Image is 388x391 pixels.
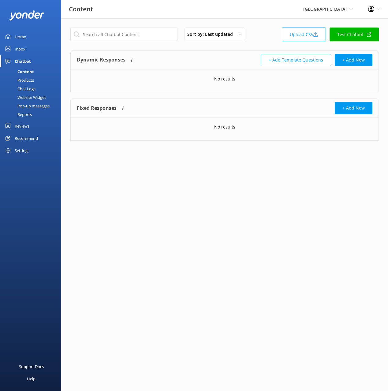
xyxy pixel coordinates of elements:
[4,84,61,93] a: Chat Logs
[69,4,93,14] h3: Content
[15,132,38,144] div: Recommend
[261,54,331,66] button: + Add Template Questions
[70,28,177,41] input: Search all Chatbot Content
[19,360,44,373] div: Support Docs
[4,102,50,110] div: Pop-up messages
[214,76,235,82] p: No results
[335,54,372,66] button: + Add New
[4,67,61,76] a: Content
[214,124,235,130] p: No results
[4,84,35,93] div: Chat Logs
[15,120,29,132] div: Reviews
[27,373,35,385] div: Help
[4,110,61,119] a: Reports
[282,28,326,41] a: Upload CSV
[4,102,61,110] a: Pop-up messages
[187,31,237,38] span: Sort by: Last updated
[15,55,31,67] div: Chatbot
[335,102,372,114] button: + Add New
[4,76,34,84] div: Products
[303,6,347,12] span: [GEOGRAPHIC_DATA]
[4,67,34,76] div: Content
[9,10,44,20] img: yonder-white-logo.png
[4,110,32,119] div: Reports
[4,76,61,84] a: Products
[77,102,117,114] h4: Fixed Responses
[77,54,125,66] h4: Dynamic Responses
[15,144,29,157] div: Settings
[15,31,26,43] div: Home
[4,93,46,102] div: Website Widget
[15,43,25,55] div: Inbox
[4,93,61,102] a: Website Widget
[330,28,379,41] a: Test Chatbot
